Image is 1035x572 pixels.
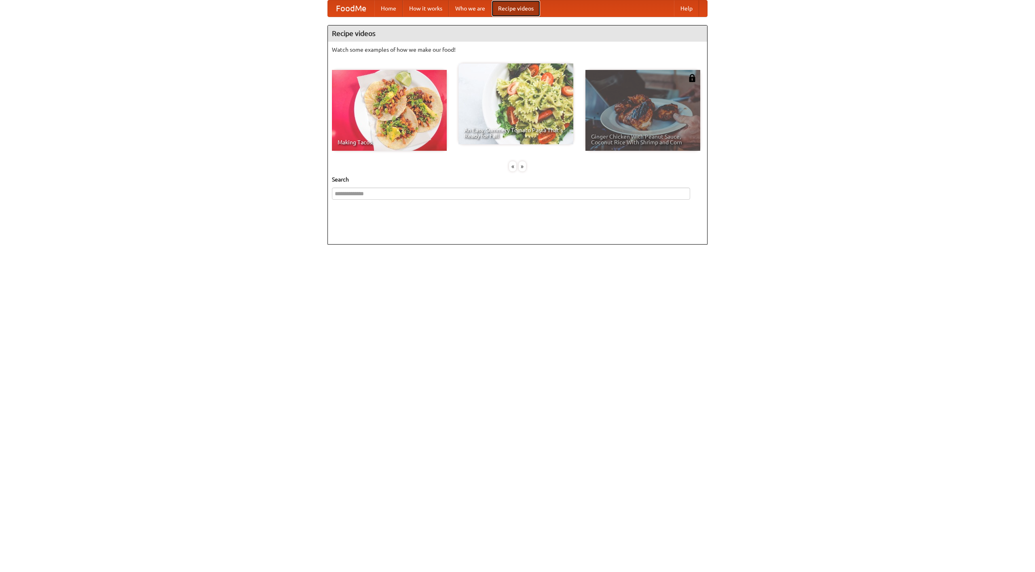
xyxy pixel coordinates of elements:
span: Making Tacos [338,139,441,145]
span: An Easy, Summery Tomato Pasta That's Ready for Fall [464,127,568,139]
div: » [519,161,526,171]
a: Help [674,0,699,17]
a: Making Tacos [332,70,447,151]
a: Who we are [449,0,492,17]
img: 483408.png [688,74,696,82]
a: How it works [403,0,449,17]
h4: Recipe videos [328,25,707,42]
a: FoodMe [328,0,374,17]
div: « [509,161,516,171]
p: Watch some examples of how we make our food! [332,46,703,54]
a: Recipe videos [492,0,540,17]
h5: Search [332,175,703,184]
a: Home [374,0,403,17]
a: An Easy, Summery Tomato Pasta That's Ready for Fall [458,63,573,144]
